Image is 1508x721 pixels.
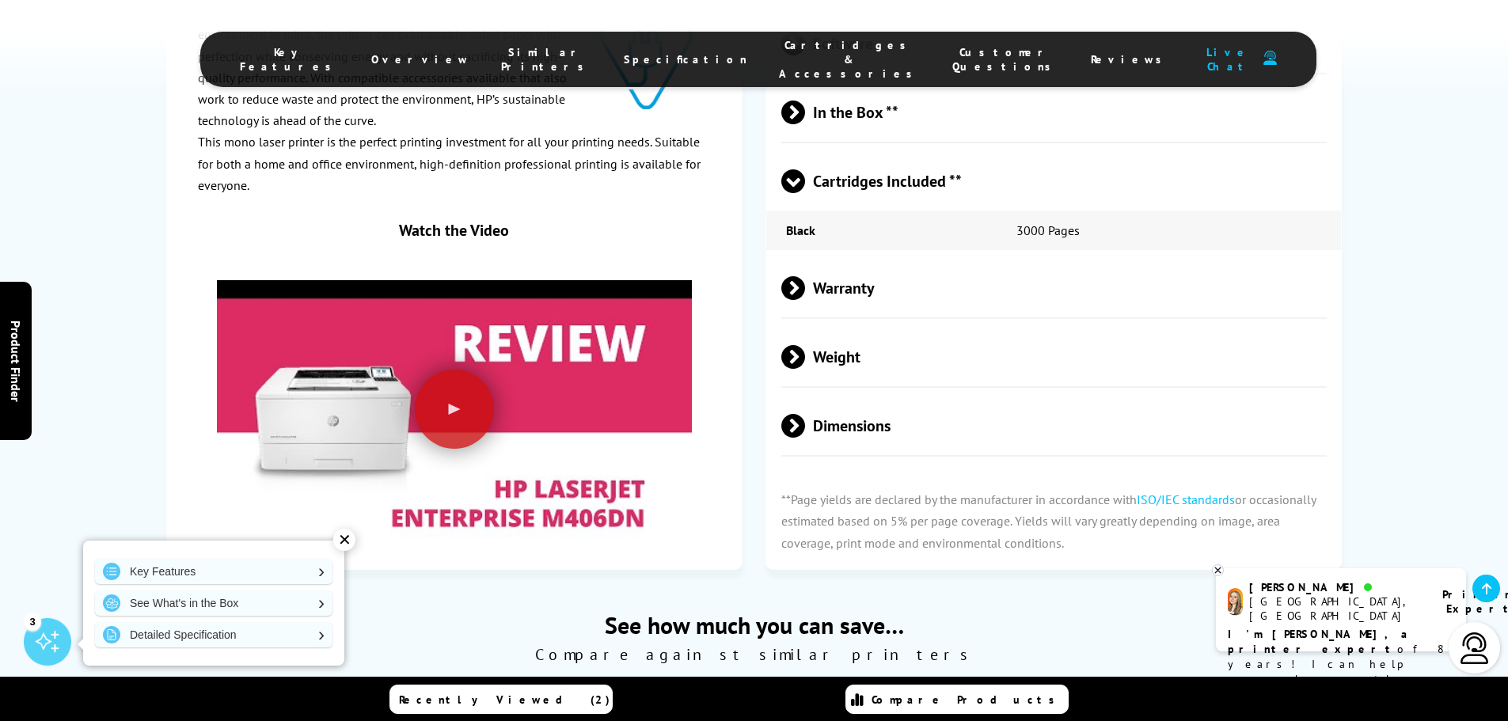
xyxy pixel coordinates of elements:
span: Cartridges & Accessories [779,38,921,81]
span: Weight [781,327,1328,386]
div: ✕ [333,529,355,551]
p: **Page yields are declared by the manufacturer in accordance with or occasionally estimated based... [765,473,1342,570]
span: Overview [371,52,469,66]
span: Live Chat [1202,45,1255,74]
a: Detailed Specification [95,622,332,647]
span: Compare Products [872,693,1063,707]
span: Product Finder [8,320,24,401]
a: Key Features [95,559,332,584]
span: In the Box ** [781,82,1328,142]
span: Cartridges Included ** [781,151,1328,211]
a: ISO/IEC standards [1137,491,1235,507]
img: user-headset-light.svg [1459,632,1491,664]
span: Specification [624,52,747,66]
span: Warranty [781,258,1328,317]
div: 3 [24,613,41,630]
td: Black [766,211,996,250]
div: Watch the Video [217,220,692,241]
b: I'm [PERSON_NAME], a printer expert [1228,627,1412,656]
a: Recently Viewed (2) [389,685,613,714]
span: Customer Questions [952,45,1059,74]
span: Recently Viewed (2) [399,693,610,707]
span: Key Features [240,45,340,74]
span: Dimensions [781,396,1328,455]
a: See What's in the Box [95,590,332,616]
p: of 8 years! I can help you choose the right product [1228,627,1454,702]
img: Play [217,254,692,610]
div: [GEOGRAPHIC_DATA], [GEOGRAPHIC_DATA] [1249,594,1423,623]
span: Similar Printers [501,45,592,74]
span: See how much you can save… [166,609,1343,640]
img: amy-livechat.png [1228,588,1243,616]
a: Compare Products [845,685,1069,714]
td: 3000 Pages [997,211,1342,250]
span: Reviews [1091,52,1170,66]
div: [PERSON_NAME] [1249,580,1423,594]
span: Compare against similar printers [166,644,1343,665]
p: This mono laser printer is the perfect printing investment for all your printing needs. Suitable ... [198,132,711,197]
img: user-headset-duotone.svg [1263,51,1277,66]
